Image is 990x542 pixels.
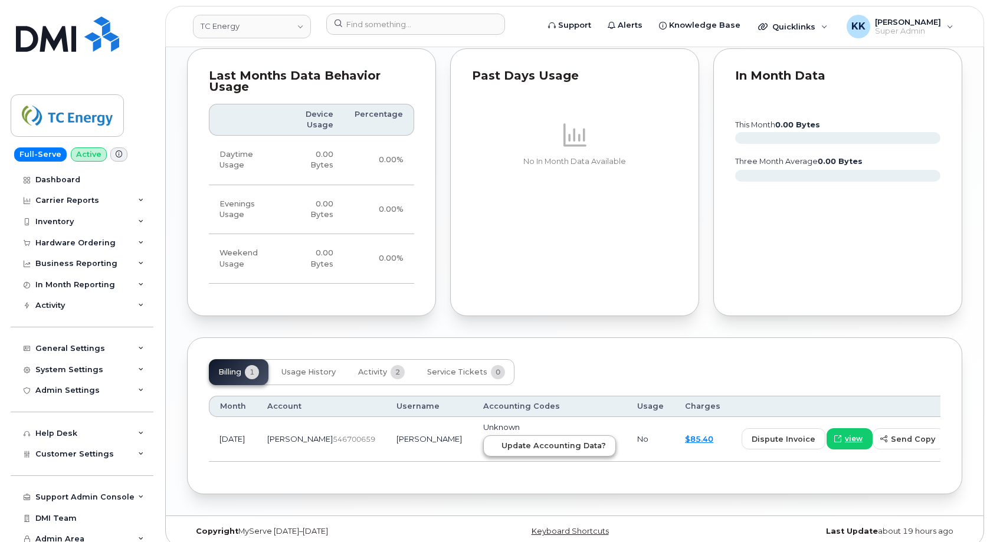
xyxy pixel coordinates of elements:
[193,15,311,38] a: TC Energy
[281,234,344,284] td: 0.00 Bytes
[326,14,505,35] input: Find something...
[838,15,962,38] div: Kristin Kammer-Grossman
[627,417,674,462] td: No
[891,433,935,445] span: send copy
[281,136,344,185] td: 0.00 Bytes
[704,527,962,536] div: about 19 hours ago
[281,104,344,136] th: Device Usage
[386,396,473,417] th: Username
[501,440,606,451] span: Update Accounting Data?
[209,185,281,235] td: Evenings Usage
[427,367,487,377] span: Service Tickets
[391,365,405,379] span: 2
[473,396,627,417] th: Accounting Codes
[358,367,387,377] span: Activity
[209,136,281,185] td: Daytime Usage
[735,70,940,82] div: In Month Data
[618,19,642,31] span: Alerts
[344,136,414,185] td: 0.00%
[187,527,445,536] div: MyServe [DATE]–[DATE]
[818,157,863,166] tspan: 0.00 Bytes
[627,396,674,417] th: Usage
[472,156,677,167] p: No In Month Data Available
[775,120,820,129] tspan: 0.00 Bytes
[827,428,873,449] a: view
[209,234,281,284] td: Weekend Usage
[772,22,815,31] span: Quicklinks
[344,104,414,136] th: Percentage
[344,234,414,284] td: 0.00%
[344,185,414,235] td: 0.00%
[651,14,749,37] a: Knowledge Base
[472,70,677,82] div: Past Days Usage
[875,17,941,27] span: [PERSON_NAME]
[209,396,257,417] th: Month
[939,491,981,533] iframe: Messenger Launcher
[209,417,257,462] td: [DATE]
[491,365,505,379] span: 0
[742,428,825,449] button: dispute invoice
[532,527,609,536] a: Keyboard Shortcuts
[669,19,740,31] span: Knowledge Base
[875,27,941,36] span: Super Admin
[558,19,591,31] span: Support
[209,70,414,93] div: Last Months Data Behavior Usage
[826,527,878,536] strong: Last Update
[674,396,731,417] th: Charges
[209,234,414,284] tr: Friday from 6:00pm to Monday 8:00am
[750,15,836,38] div: Quicklinks
[735,120,820,129] text: this month
[333,435,375,444] span: 546700659
[281,367,336,377] span: Usage History
[735,157,863,166] text: three month average
[685,434,713,444] a: $85.40
[281,185,344,235] td: 0.00 Bytes
[540,14,599,37] a: Support
[267,434,333,444] span: [PERSON_NAME]
[196,527,238,536] strong: Copyright
[209,185,414,235] tr: Weekdays from 6:00pm to 8:00am
[845,433,863,444] span: view
[599,14,651,37] a: Alerts
[851,19,866,34] span: KK
[483,422,520,432] span: Unknown
[873,428,945,449] button: send copy
[752,433,815,445] span: dispute invoice
[257,396,386,417] th: Account
[386,417,473,462] td: [PERSON_NAME]
[483,435,616,456] button: Update Accounting Data?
